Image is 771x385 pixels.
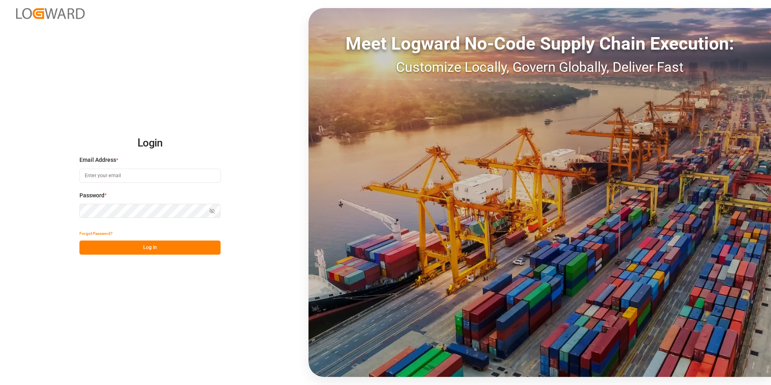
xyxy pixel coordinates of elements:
[308,57,771,77] div: Customize Locally, Govern Globally, Deliver Fast
[79,191,104,200] span: Password
[79,226,113,241] button: Forgot Password?
[79,169,221,183] input: Enter your email
[79,130,221,156] h2: Login
[308,30,771,57] div: Meet Logward No-Code Supply Chain Execution:
[16,8,85,19] img: Logward_new_orange.png
[79,241,221,255] button: Log In
[79,156,116,164] span: Email Address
